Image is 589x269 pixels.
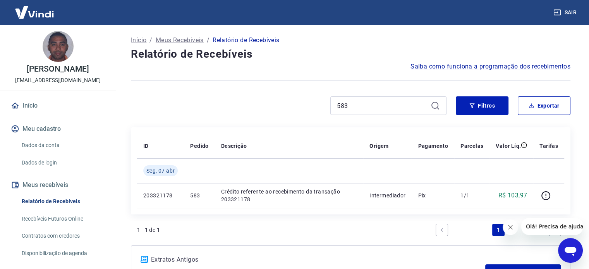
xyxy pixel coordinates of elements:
[190,192,208,199] p: 583
[19,194,106,209] a: Relatório de Recebíveis
[27,65,89,73] p: [PERSON_NAME]
[558,238,583,263] iframe: Botão para abrir a janela de mensagens
[436,224,448,236] a: Previous page
[5,5,65,12] span: Olá! Precisa de ajuda?
[19,228,106,244] a: Contratos com credores
[19,155,106,171] a: Dados de login
[498,191,527,200] p: R$ 103,97
[213,36,279,45] p: Relatório de Recebíveis
[433,221,564,239] ul: Pagination
[9,97,106,114] a: Início
[456,96,508,115] button: Filtros
[418,192,448,199] p: Pix
[460,192,483,199] p: 1/1
[131,36,146,45] a: Início
[207,36,209,45] p: /
[9,176,106,194] button: Meus recebíveis
[141,256,148,263] img: ícone
[19,137,106,153] a: Dados da conta
[19,211,106,227] a: Recebíveis Futuros Online
[552,5,580,20] button: Sair
[418,142,448,150] p: Pagamento
[410,62,570,71] a: Saiba como funciona a programação dos recebimentos
[460,142,483,150] p: Parcelas
[492,224,505,236] a: Page 1 is your current page
[137,226,160,234] p: 1 - 1 de 1
[151,255,485,264] p: Extratos Antigos
[496,142,521,150] p: Valor Líq.
[131,46,570,62] h4: Relatório de Recebíveis
[9,120,106,137] button: Meu cadastro
[156,36,204,45] a: Meus Recebíveis
[221,188,357,203] p: Crédito referente ao recebimento da transação 203321178
[190,142,208,150] p: Pedido
[19,245,106,261] a: Disponibilização de agenda
[221,142,247,150] p: Descrição
[146,167,175,175] span: Seg, 07 abr
[9,0,60,24] img: Vindi
[149,36,152,45] p: /
[143,192,178,199] p: 203321178
[337,100,428,111] input: Busque pelo número do pedido
[539,142,558,150] p: Tarifas
[369,142,388,150] p: Origem
[503,219,518,235] iframe: Fechar mensagem
[369,192,405,199] p: Intermediador
[43,31,74,62] img: b364baf0-585a-4717-963f-4c6cdffdd737.jpeg
[15,76,101,84] p: [EMAIL_ADDRESS][DOMAIN_NAME]
[143,142,149,150] p: ID
[518,96,570,115] button: Exportar
[521,218,583,235] iframe: Mensagem da empresa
